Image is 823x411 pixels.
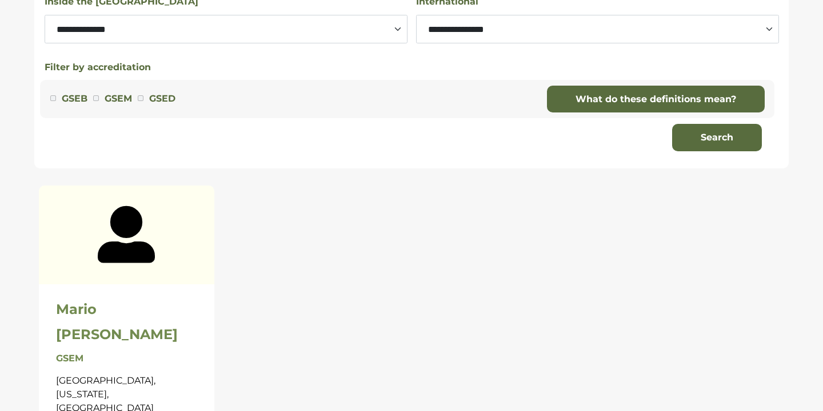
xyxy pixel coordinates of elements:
h2: Mario [56,301,198,318]
button: Filter by accreditation [45,61,151,74]
a: What do these definitions mean? [547,86,765,113]
p: GSEM [56,352,198,365]
label: GSEM [105,91,132,106]
h2: [PERSON_NAME] [56,327,198,343]
label: GSEB [62,91,87,106]
label: GSED [149,91,175,106]
select: Select a state [45,15,407,43]
button: Search [672,124,762,151]
select: Select a country [416,15,779,43]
